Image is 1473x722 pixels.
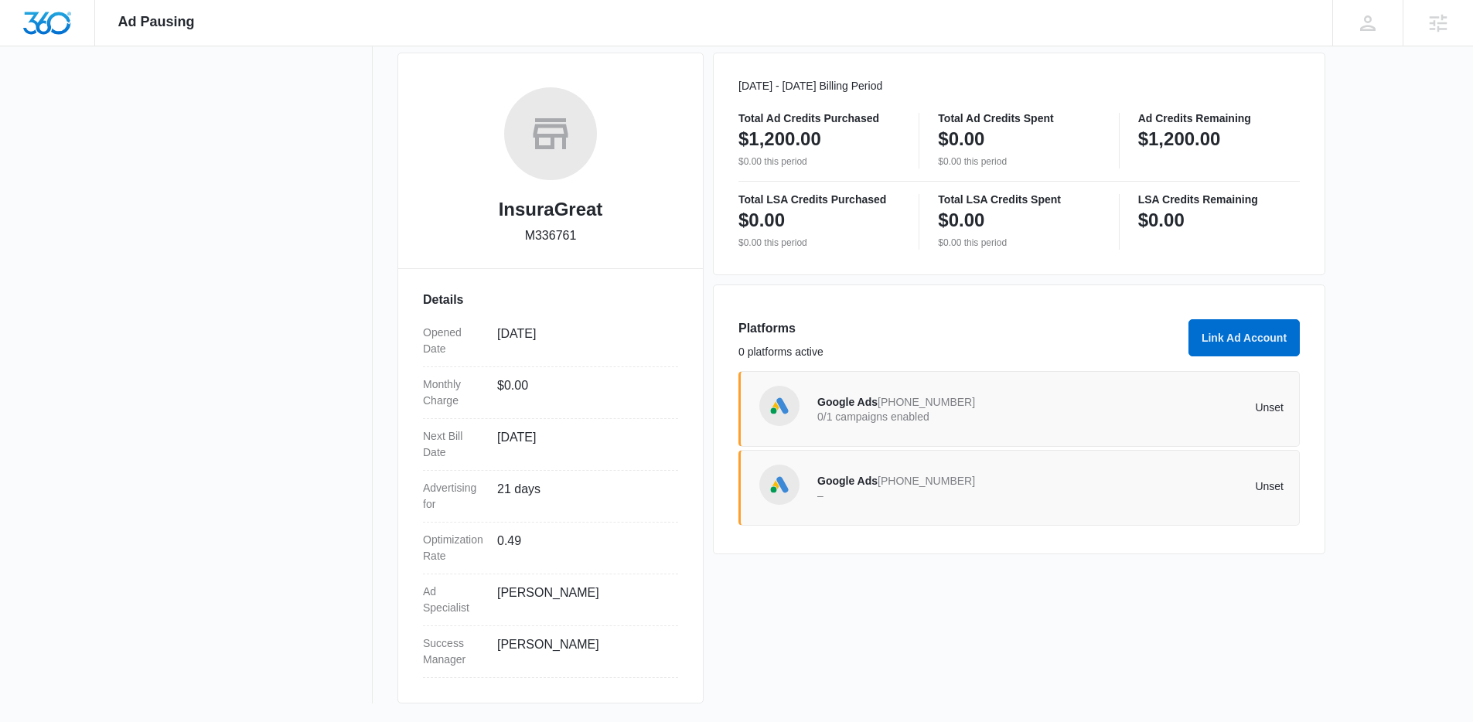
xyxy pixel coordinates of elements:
div: Next Bill Date[DATE] [423,419,678,471]
p: Ad Credits Remaining [1138,113,1300,124]
h2: InsuraGreat [499,196,603,223]
div: Ad Specialist[PERSON_NAME] [423,574,678,626]
p: $1,200.00 [1138,127,1221,152]
p: 0 platforms active [738,344,1179,360]
p: $0.00 this period [738,155,900,169]
dd: 21 days [497,480,666,513]
dd: 0.49 [497,532,666,564]
h3: Platforms [738,319,1179,338]
p: M336761 [525,226,577,245]
p: – [817,490,1051,501]
a: Google AdsGoogle Ads[PHONE_NUMBER]–Unset [738,450,1300,526]
div: Success Manager[PERSON_NAME] [423,626,678,678]
img: Google Ads [768,473,791,496]
dd: $0.00 [497,376,666,409]
dt: Advertising for [423,480,485,513]
img: Google Ads [768,394,791,417]
dt: Opened Date [423,325,485,357]
span: Ad Pausing [118,14,195,30]
dt: Ad Specialist [423,584,485,616]
dt: Monthly Charge [423,376,485,409]
div: Monthly Charge$0.00 [423,367,678,419]
a: Google AdsGoogle Ads[PHONE_NUMBER]0/1 campaigns enabledUnset [738,371,1300,447]
p: $0.00 this period [938,155,1100,169]
p: Unset [1051,481,1284,492]
p: Total LSA Credits Purchased [738,194,900,205]
button: Link Ad Account [1188,319,1300,356]
dd: [PERSON_NAME] [497,635,666,668]
p: $0.00 this period [938,236,1100,250]
dt: Success Manager [423,635,485,668]
div: Advertising for21 days [423,471,678,523]
span: Google Ads [817,396,878,408]
dt: Optimization Rate [423,532,485,564]
span: Google Ads [817,475,878,487]
p: $0.00 this period [738,236,900,250]
span: [PHONE_NUMBER] [878,475,975,487]
span: [PHONE_NUMBER] [878,396,975,408]
p: Total LSA Credits Spent [938,194,1100,205]
div: Opened Date[DATE] [423,315,678,367]
dt: Next Bill Date [423,428,485,461]
p: 0/1 campaigns enabled [817,411,1051,422]
p: LSA Credits Remaining [1138,194,1300,205]
p: $1,200.00 [738,127,821,152]
div: Optimization Rate0.49 [423,523,678,574]
dd: [PERSON_NAME] [497,584,666,616]
p: [DATE] - [DATE] Billing Period [738,78,1300,94]
p: Unset [1051,402,1284,413]
p: $0.00 [1138,208,1185,233]
dd: [DATE] [497,428,666,461]
p: $0.00 [738,208,785,233]
p: Total Ad Credits Purchased [738,113,900,124]
p: $0.00 [938,208,984,233]
p: $0.00 [938,127,984,152]
dd: [DATE] [497,325,666,357]
p: Total Ad Credits Spent [938,113,1100,124]
h3: Details [423,291,678,309]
